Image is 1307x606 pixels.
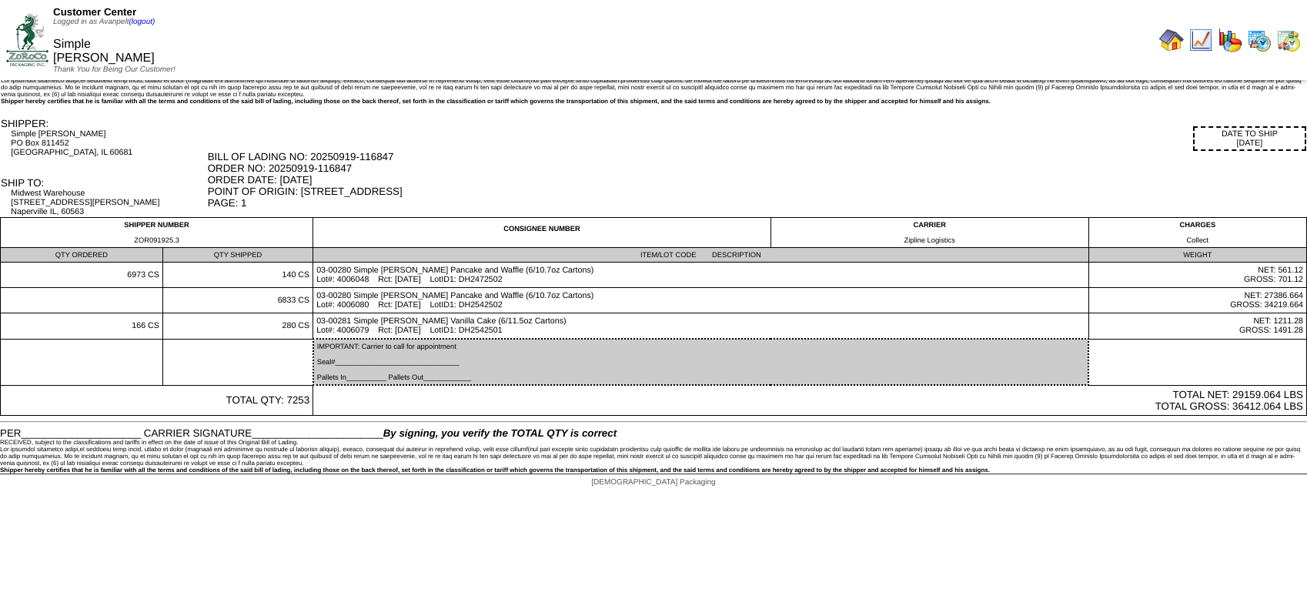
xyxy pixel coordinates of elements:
[313,339,1089,385] td: IMPORTANT: Carrier to call for appointment Seal#_______________________________ Pallets In_______...
[313,385,1307,416] td: TOTAL NET: 29159.064 LBS TOTAL GROSS: 36412.064 LBS
[162,288,313,313] td: 6833 CS
[53,38,155,65] span: Simple [PERSON_NAME]
[774,236,1085,244] div: Zipline Logistics
[1188,28,1213,52] img: line_graph.gif
[1276,28,1301,52] img: calendarinout.gif
[313,248,1089,263] td: ITEM/LOT CODE DESCRIPTION
[1088,263,1306,288] td: NET: 561.12 GROSS: 701.12
[1,248,163,263] td: QTY ORDERED
[162,248,313,263] td: QTY SHIPPED
[1,118,206,129] div: SHIPPER:
[313,313,1089,340] td: 03-00281 Simple [PERSON_NAME] Vanilla Cake (6/11.5oz Cartons) Lot#: 4006079 Rct: [DATE] LotID1: D...
[1,263,163,288] td: 6973 CS
[4,236,309,244] div: ZOR091925.3
[1088,218,1306,248] td: CHARGES
[1,177,206,189] div: SHIP TO:
[1,98,1306,105] div: Shipper hereby certifies that he is familiar with all the terms and conditions of the said bill o...
[129,18,155,26] a: (logout)
[1,218,313,248] td: SHIPPER NUMBER
[1088,248,1306,263] td: WEIGHT
[313,218,771,248] td: CONSIGNEE NUMBER
[313,288,1089,313] td: 03-00280 Simple [PERSON_NAME] Pancake and Waffle (6/10.7oz Cartons) Lot#: 4006080 Rct: [DATE] Lot...
[1,313,163,340] td: 166 CS
[53,6,136,18] span: Customer Center
[1193,126,1306,151] div: DATE TO SHIP [DATE]
[383,427,617,439] span: By signing, you verify the TOTAL QTY is correct
[53,18,155,26] span: Logged in as Avanpelt
[208,151,1306,209] div: BILL OF LADING NO: 20250919-116847 ORDER NO: 20250919-116847 ORDER DATE: [DATE] POINT OF ORIGIN: ...
[1,385,313,416] td: TOTAL QTY: 7253
[1092,236,1303,244] div: Collect
[162,263,313,288] td: 140 CS
[6,14,48,65] img: ZoRoCo_Logo(Green%26Foil)%20jpg.webp
[1247,28,1272,52] img: calendarprod.gif
[313,263,1089,288] td: 03-00280 Simple [PERSON_NAME] Pancake and Waffle (6/10.7oz Cartons) Lot#: 4006048 Rct: [DATE] Lot...
[591,478,715,487] span: [DEMOGRAPHIC_DATA] Packaging
[11,129,206,157] div: Simple [PERSON_NAME] PO Box 811452 [GEOGRAPHIC_DATA], IL 60681
[162,313,313,340] td: 280 CS
[53,65,175,74] span: Thank You for Being Our Customer!
[1159,28,1184,52] img: home.gif
[1088,288,1306,313] td: NET: 27386.664 GROSS: 34219.664
[1088,313,1306,340] td: NET: 1211.28 GROSS: 1491.28
[1218,28,1242,52] img: graph.gif
[770,218,1088,248] td: CARRIER
[11,189,206,216] div: Midwest Warehouse [STREET_ADDRESS][PERSON_NAME] Naperville IL, 60563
